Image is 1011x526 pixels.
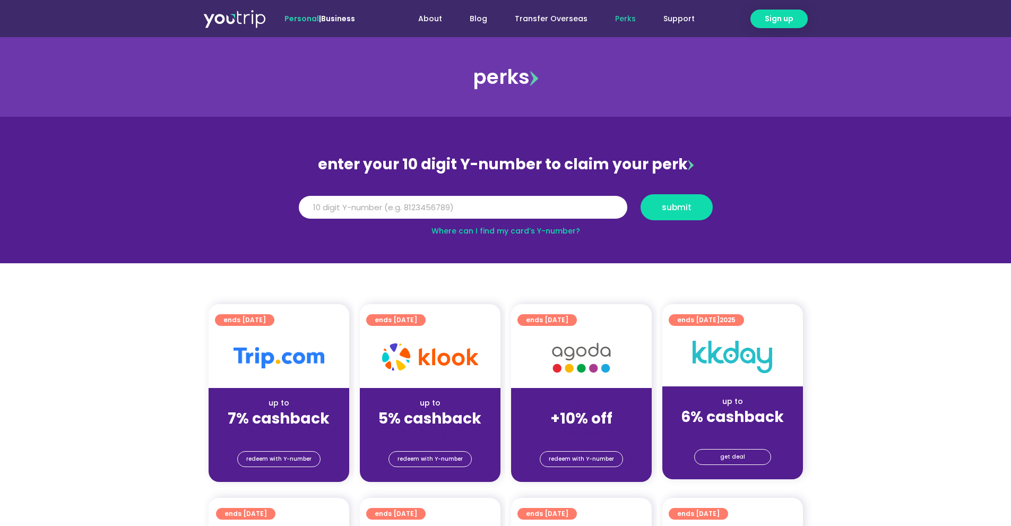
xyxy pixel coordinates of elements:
[228,408,330,429] strong: 7% cashback
[431,226,580,236] a: Where can I find my card’s Y-number?
[388,451,472,467] a: redeem with Y-number
[366,508,426,520] a: ends [DATE]
[601,9,650,29] a: Perks
[694,449,771,465] a: get deal
[398,452,463,467] span: redeem with Y-number
[662,203,692,211] span: submit
[671,396,794,407] div: up to
[720,315,736,324] span: 2025
[669,508,728,520] a: ends [DATE]
[501,9,601,29] a: Transfer Overseas
[375,314,417,326] span: ends [DATE]
[526,508,568,520] span: ends [DATE]
[456,9,501,29] a: Blog
[293,151,718,178] div: enter your 10 digit Y-number to claim your perk
[677,314,736,326] span: ends [DATE]
[650,9,708,29] a: Support
[299,196,627,219] input: 10 digit Y-number (e.g. 8123456789)
[750,10,808,28] a: Sign up
[215,314,274,326] a: ends [DATE]
[217,398,341,409] div: up to
[720,450,745,464] span: get deal
[671,427,794,438] div: (for stays only)
[526,314,568,326] span: ends [DATE]
[237,451,321,467] a: redeem with Y-number
[520,428,643,439] div: (for stays only)
[549,452,614,467] span: redeem with Y-number
[368,428,492,439] div: (for stays only)
[223,314,266,326] span: ends [DATE]
[284,13,355,24] span: |
[321,13,355,24] a: Business
[517,508,577,520] a: ends [DATE]
[375,508,417,520] span: ends [DATE]
[246,452,312,467] span: redeem with Y-number
[217,428,341,439] div: (for stays only)
[378,408,481,429] strong: 5% cashback
[384,9,708,29] nav: Menu
[540,451,623,467] a: redeem with Y-number
[284,13,319,24] span: Personal
[299,194,713,228] form: Y Number
[224,508,267,520] span: ends [DATE]
[368,398,492,409] div: up to
[641,194,713,220] button: submit
[681,407,784,427] strong: 6% cashback
[517,314,577,326] a: ends [DATE]
[550,408,612,429] strong: +10% off
[677,508,720,520] span: ends [DATE]
[404,9,456,29] a: About
[366,314,426,326] a: ends [DATE]
[669,314,744,326] a: ends [DATE]2025
[216,508,275,520] a: ends [DATE]
[765,13,793,24] span: Sign up
[572,398,591,408] span: up to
